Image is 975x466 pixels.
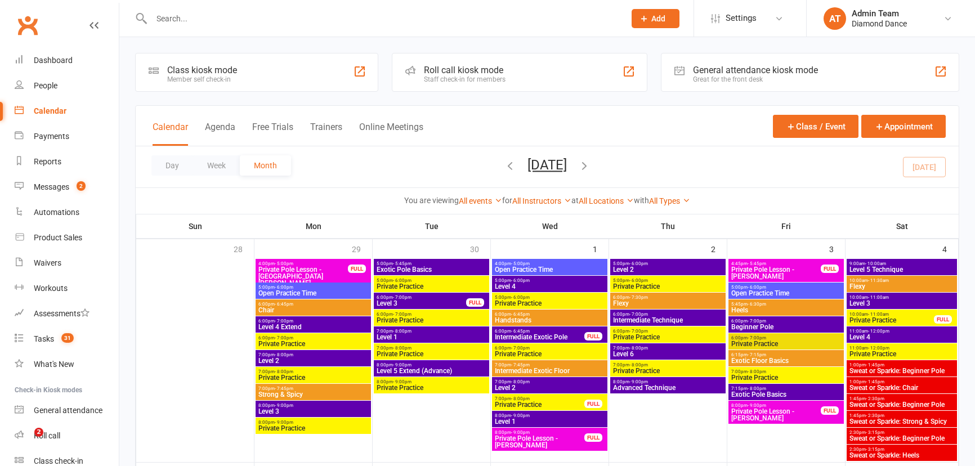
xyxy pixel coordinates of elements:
div: FULL [821,406,839,415]
span: 10:00am [849,278,955,283]
div: 2 [711,239,727,258]
span: 4:00pm [494,261,605,266]
div: Product Sales [34,233,82,242]
span: Level 3 [376,300,467,307]
span: 8:00pm [494,413,605,418]
span: 2 [77,181,86,191]
span: 7:00pm [731,369,842,374]
div: FULL [584,400,602,408]
span: 7:00pm [612,362,723,368]
span: - 9:00pm [393,362,412,368]
span: 4:00pm [258,261,348,266]
input: Search... [148,11,617,26]
span: - 8:00pm [393,346,412,351]
span: - 7:45pm [275,386,293,391]
span: - 7:00pm [393,295,412,300]
span: - 6:00pm [511,295,530,300]
span: 7:00pm [258,352,369,357]
span: Private Practice [258,425,369,432]
span: Private Practice [376,351,487,357]
span: - 7:00pm [393,312,412,317]
th: Wed [491,214,609,238]
div: Member self check-in [167,75,237,83]
span: 9:00am [849,261,955,266]
th: Mon [254,214,373,238]
span: 5:00pm [494,278,605,283]
span: 7:00pm [494,396,585,401]
span: - 9:00pm [511,430,530,435]
a: Waivers [15,250,119,276]
div: General attendance [34,406,102,415]
div: FULL [934,315,952,324]
button: Free Trials [252,122,293,146]
span: - 11:00am [868,295,889,300]
span: - 8:00pm [511,379,530,384]
span: 8:00pm [258,403,369,408]
div: Payments [34,132,69,141]
span: - 7:00pm [748,319,766,324]
span: - 9:00pm [393,379,412,384]
span: 8:00pm [731,403,821,408]
span: - 1:45pm [866,379,884,384]
span: - 9:00pm [511,413,530,418]
span: Private Practice [849,351,955,357]
span: Sweat or Sparkle: Beginner Pole [849,435,955,442]
a: What's New [15,352,119,377]
span: 6:00pm [258,302,369,307]
th: Thu [609,214,727,238]
div: Roll call kiosk mode [424,65,506,75]
span: 2:30pm [849,447,955,452]
span: - 7:00pm [511,346,530,351]
span: 5:00pm [612,261,723,266]
span: 7:00pm [258,369,369,374]
span: 7:00pm [258,386,369,391]
span: 6:00pm [612,295,723,300]
span: 7:00pm [376,346,487,351]
button: Online Meetings [359,122,423,146]
a: All Types [649,196,690,205]
button: Class / Event [773,115,858,138]
span: 11:00am [849,346,955,351]
span: Exotic Floor Basics [731,357,842,364]
div: Reports [34,157,61,166]
span: - 9:00pm [748,403,766,408]
div: Calendar [34,106,66,115]
a: Assessments [15,301,119,326]
div: 1 [593,239,609,258]
span: Level 5 Technique [849,266,955,273]
div: 3 [829,239,845,258]
div: Admin Team [852,8,907,19]
span: 8:00pm [376,362,487,368]
span: Level 2 [258,357,369,364]
span: - 7:00pm [629,312,648,317]
span: - 9:00pm [629,379,648,384]
span: - 9:00pm [275,420,293,425]
span: Sweat or Sparkle: Strong & Spicy [849,418,955,425]
span: 5:00pm [376,261,487,266]
a: Reports [15,149,119,174]
span: Exotic Pole Basics [731,391,842,398]
span: - 3:15pm [866,430,884,435]
span: 5:00pm [612,278,723,283]
span: Handstands [494,317,605,324]
div: Assessments [34,309,90,318]
span: 5:00pm [731,285,842,290]
span: Sweat or Sparkle: Beginner Pole [849,401,955,408]
div: Class kiosk mode [167,65,237,75]
button: Appointment [861,115,946,138]
span: 10:00am [849,295,955,300]
span: Private Pole Lesson - [PERSON_NAME] [731,408,821,422]
span: Intermediate Exotic Pole [494,334,585,340]
span: Private Practice [612,283,723,290]
a: All Locations [579,196,634,205]
a: Workouts [15,276,119,301]
button: Trainers [310,122,342,146]
a: Automations [15,200,119,225]
span: - 8:00pm [748,386,766,391]
span: - 6:00pm [511,278,530,283]
span: - 2:30pm [866,413,884,418]
span: Intermediate Exotic Floor [494,368,605,374]
span: - 6:00pm [629,278,648,283]
span: 6:00pm [376,295,467,300]
strong: at [571,196,579,205]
